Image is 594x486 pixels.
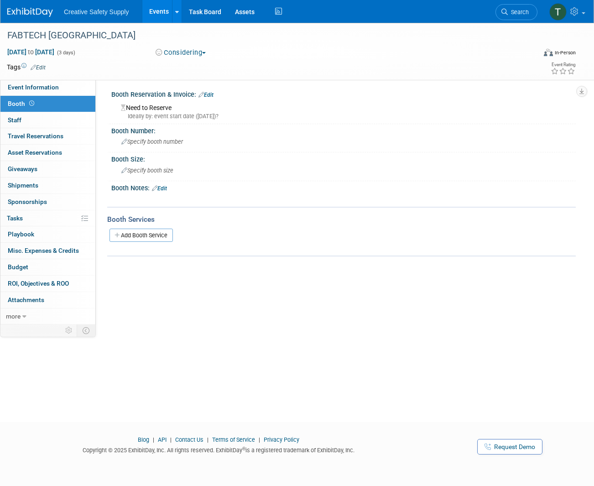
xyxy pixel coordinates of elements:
a: Add Booth Service [109,229,173,242]
span: Tasks [7,214,23,222]
td: Personalize Event Tab Strip [61,324,77,336]
a: Contact Us [175,436,203,443]
td: Toggle Event Tabs [77,324,96,336]
span: [DATE] [DATE] [7,48,55,56]
a: API [158,436,167,443]
span: Asset Reservations [8,149,62,156]
div: Event Rating [551,63,575,67]
span: | [256,436,262,443]
a: Edit [31,64,46,71]
img: Thom Cheney [549,3,567,21]
a: Misc. Expenses & Credits [0,243,95,259]
a: Tasks [0,210,95,226]
div: Event Format [492,47,576,61]
span: more [6,313,21,320]
a: ROI, Objectives & ROO [0,276,95,292]
span: Specify booth size [121,167,173,174]
span: to [26,48,35,56]
span: Budget [8,263,28,271]
span: Giveaways [8,165,37,172]
div: FABTECH [GEOGRAPHIC_DATA] [4,27,527,44]
a: Giveaways [0,161,95,177]
a: more [0,308,95,324]
a: Terms of Service [212,436,255,443]
div: Booth Size: [111,152,576,164]
span: Event Information [8,84,59,91]
span: Playbook [8,230,34,238]
button: Considering [152,48,209,57]
span: Booth not reserved yet [27,100,36,107]
a: Travel Reservations [0,128,95,144]
img: ExhibitDay [7,8,53,17]
span: Travel Reservations [8,132,63,140]
span: Attachments [8,296,44,303]
div: Copyright © 2025 ExhibitDay, Inc. All rights reserved. ExhibitDay is a registered trademark of Ex... [7,444,430,455]
span: Search [508,9,529,16]
sup: ® [242,446,245,451]
a: Search [495,4,537,20]
span: Booth [8,100,36,107]
span: | [168,436,174,443]
div: Booth Services [107,214,576,225]
img: Format-Inperson.png [544,49,553,56]
div: In-Person [554,49,576,56]
span: Shipments [8,182,38,189]
div: Booth Number: [111,124,576,136]
a: Staff [0,112,95,128]
td: Tags [7,63,46,72]
a: Edit [152,185,167,192]
a: Blog [138,436,149,443]
div: Need to Reserve [118,101,569,120]
a: Booth [0,96,95,112]
a: Request Demo [477,439,542,455]
span: Staff [8,116,21,124]
span: Creative Safety Supply [64,8,129,16]
a: Shipments [0,178,95,193]
a: Playbook [0,226,95,242]
div: Ideally by: event start date ([DATE])? [121,112,569,120]
a: Asset Reservations [0,145,95,161]
a: Attachments [0,292,95,308]
span: Sponsorships [8,198,47,205]
span: (3 days) [56,50,75,56]
a: Budget [0,259,95,275]
span: | [205,436,211,443]
a: Event Information [0,79,95,95]
div: Booth Reservation & Invoice: [111,88,576,99]
span: Specify booth number [121,138,183,145]
a: Edit [198,92,214,98]
div: Booth Notes: [111,181,576,193]
span: Misc. Expenses & Credits [8,247,79,254]
a: Privacy Policy [264,436,299,443]
span: | [151,436,156,443]
span: ROI, Objectives & ROO [8,280,69,287]
a: Sponsorships [0,194,95,210]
